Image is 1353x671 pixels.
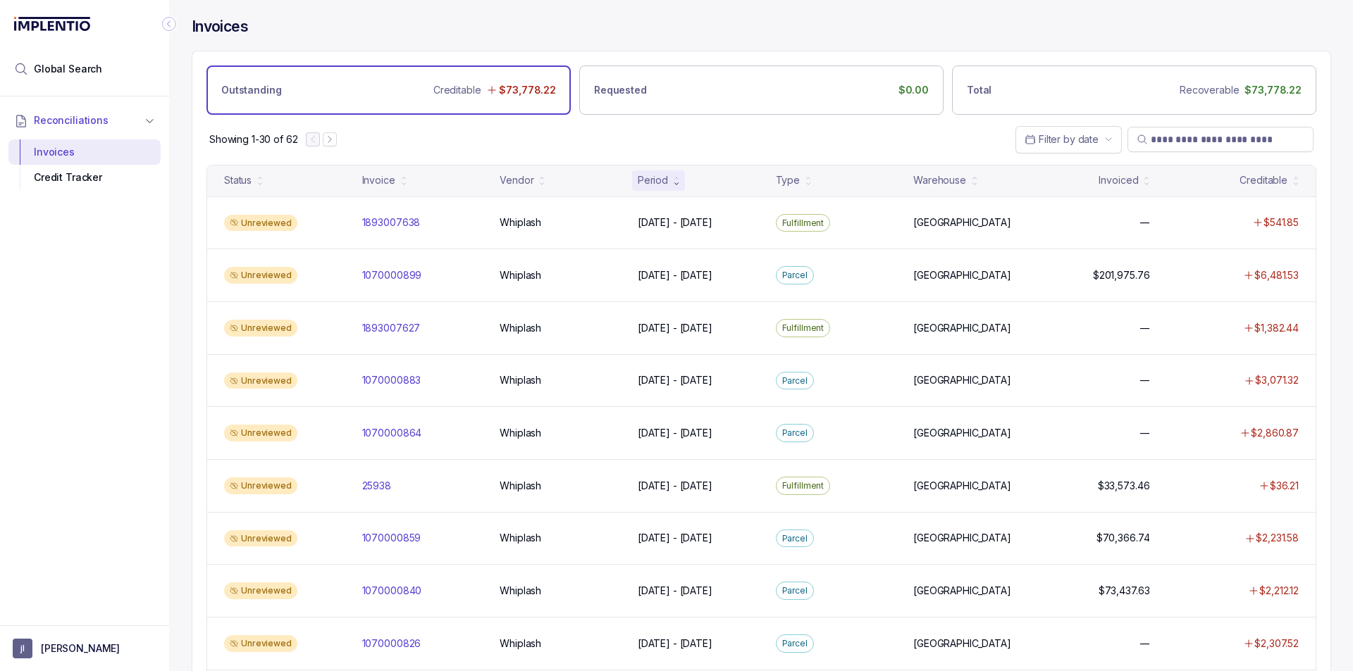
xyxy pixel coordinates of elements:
[1254,636,1299,651] p: $2,307.52
[362,426,422,440] p: 1070000864
[500,173,533,187] div: Vendor
[782,479,824,493] p: Fulfillment
[224,372,297,389] div: Unreviewed
[362,268,422,282] p: 1070000899
[224,530,297,547] div: Unreviewed
[638,321,712,335] p: [DATE] - [DATE]
[1240,173,1287,187] div: Creditable
[638,268,712,282] p: [DATE] - [DATE]
[638,426,712,440] p: [DATE] - [DATE]
[594,83,647,97] p: Requested
[500,531,541,545] p: Whiplash
[898,83,929,97] p: $0.00
[500,636,541,651] p: Whiplash
[1015,126,1122,153] button: Date Range Picker
[913,268,1011,282] p: [GEOGRAPHIC_DATA]
[209,132,297,146] div: Remaining page entries
[20,165,149,190] div: Credit Tracker
[500,268,541,282] p: Whiplash
[500,373,541,387] p: Whiplash
[362,584,422,598] p: 1070000840
[362,215,421,230] p: 1893007638
[362,479,391,493] p: 25938
[1140,215,1150,230] p: —
[34,62,102,76] span: Global Search
[1039,133,1099,145] span: Filter by date
[782,216,824,230] p: Fulfillment
[1099,173,1138,187] div: Invoiced
[34,113,109,127] span: Reconciliations
[500,321,541,335] p: Whiplash
[362,636,421,651] p: 1070000826
[913,636,1011,651] p: [GEOGRAPHIC_DATA]
[782,636,808,651] p: Parcel
[224,425,297,441] div: Unreviewed
[209,132,297,146] p: Showing 1-30 of 62
[224,267,297,284] div: Unreviewed
[224,215,297,232] div: Unreviewed
[782,374,808,388] p: Parcel
[41,641,120,656] p: [PERSON_NAME]
[1256,531,1299,545] p: $2,231.58
[1270,479,1299,493] p: $36.21
[913,531,1011,545] p: [GEOGRAPHIC_DATA]
[362,173,395,187] div: Invoice
[913,373,1011,387] p: [GEOGRAPHIC_DATA]
[638,636,712,651] p: [DATE] - [DATE]
[638,215,712,230] p: [DATE] - [DATE]
[500,215,541,230] p: Whiplash
[1255,373,1299,387] p: $3,071.32
[1098,479,1150,493] p: $33,573.46
[782,268,808,282] p: Parcel
[1140,373,1150,387] p: —
[224,477,297,494] div: Unreviewed
[1099,584,1150,598] p: $73,437.63
[362,321,421,335] p: 1893007627
[1251,426,1299,440] p: $2,860.87
[500,479,541,493] p: Whiplash
[221,83,281,97] p: Outstanding
[1025,132,1099,146] search: Date Range Picker
[1096,531,1150,545] p: $70,366.74
[362,373,421,387] p: 1070000883
[1140,321,1150,335] p: —
[1244,83,1302,97] p: $73,778.22
[8,137,161,194] div: Reconciliations
[192,17,248,37] h4: Invoices
[161,15,178,32] div: Collapse Icon
[1254,268,1299,282] p: $6,481.53
[8,105,161,136] button: Reconciliations
[1254,321,1299,335] p: $1,382.44
[20,139,149,165] div: Invoices
[776,173,800,187] div: Type
[913,321,1011,335] p: [GEOGRAPHIC_DATA]
[224,320,297,337] div: Unreviewed
[224,173,252,187] div: Status
[638,479,712,493] p: [DATE] - [DATE]
[323,132,337,146] button: Next Page
[500,584,541,598] p: Whiplash
[638,584,712,598] p: [DATE] - [DATE]
[913,584,1011,598] p: [GEOGRAPHIC_DATA]
[224,582,297,599] div: Unreviewed
[1264,215,1299,230] p: $541.85
[13,639,32,658] span: User initials
[782,532,808,546] p: Parcel
[224,635,297,652] div: Unreviewed
[13,639,156,658] button: User initials[PERSON_NAME]
[433,83,481,97] p: Creditable
[782,321,824,335] p: Fulfillment
[500,426,541,440] p: Whiplash
[1259,584,1299,598] p: $2,212.12
[782,584,808,598] p: Parcel
[638,373,712,387] p: [DATE] - [DATE]
[913,173,966,187] div: Warehouse
[967,83,991,97] p: Total
[1180,83,1239,97] p: Recoverable
[1093,268,1149,282] p: $201,975.76
[913,215,1011,230] p: [GEOGRAPHIC_DATA]
[638,173,668,187] div: Period
[913,479,1011,493] p: [GEOGRAPHIC_DATA]
[1140,426,1150,440] p: —
[499,83,556,97] p: $73,778.22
